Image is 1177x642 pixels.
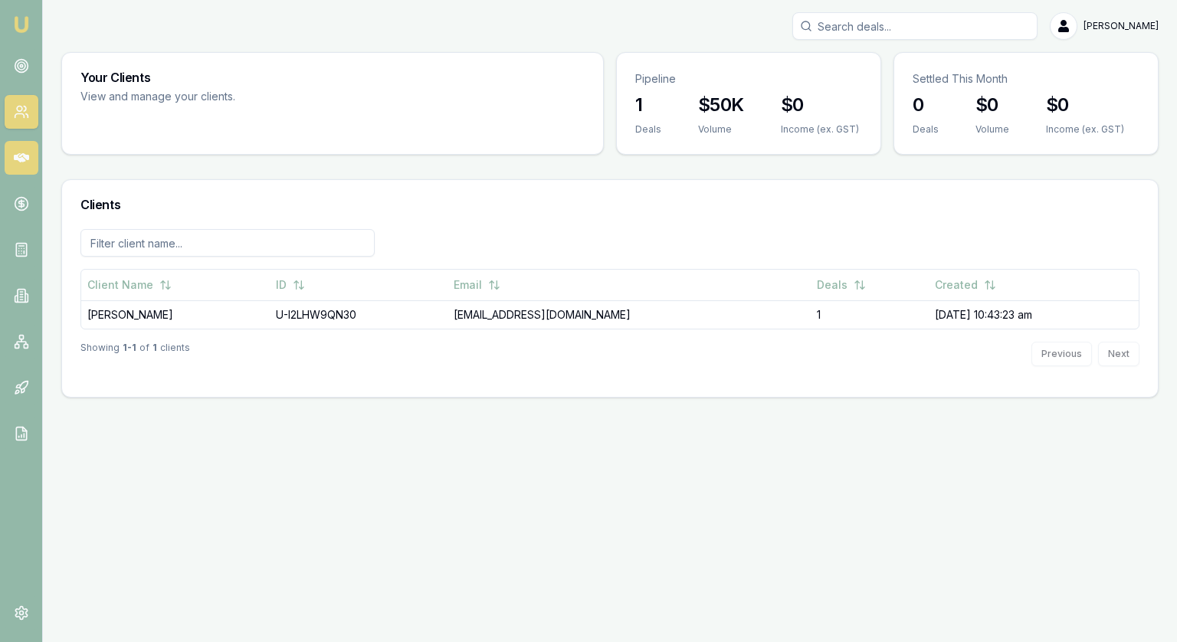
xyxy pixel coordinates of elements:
[1046,123,1124,136] div: Income (ex. GST)
[1046,93,1124,117] h3: $0
[87,271,172,299] button: Client Name
[80,71,585,84] h3: Your Clients
[123,342,136,366] strong: 1 - 1
[811,300,929,329] td: 1
[80,88,473,106] p: View and manage your clients.
[792,12,1038,40] input: Search deals
[935,271,996,299] button: Created
[80,198,1139,211] h3: Clients
[12,15,31,34] img: emu-icon-u.png
[781,123,859,136] div: Income (ex. GST)
[698,123,744,136] div: Volume
[913,93,939,117] h3: 0
[975,123,1009,136] div: Volume
[913,123,939,136] div: Deals
[81,300,270,329] td: [PERSON_NAME]
[152,342,157,366] strong: 1
[80,229,375,257] input: Filter client name...
[635,123,661,136] div: Deals
[975,93,1009,117] h3: $0
[698,93,744,117] h3: $50K
[448,300,811,329] td: [EMAIL_ADDRESS][DOMAIN_NAME]
[781,93,859,117] h3: $0
[635,71,862,87] p: Pipeline
[270,300,448,329] td: U-I2LHW9QN30
[913,71,1139,87] p: Settled This Month
[929,300,1139,329] td: [DATE] 10:43:23 am
[635,93,661,117] h3: 1
[817,271,866,299] button: Deals
[454,271,500,299] button: Email
[276,271,305,299] button: ID
[80,342,190,366] div: Showing of clients
[1084,20,1159,32] span: [PERSON_NAME]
